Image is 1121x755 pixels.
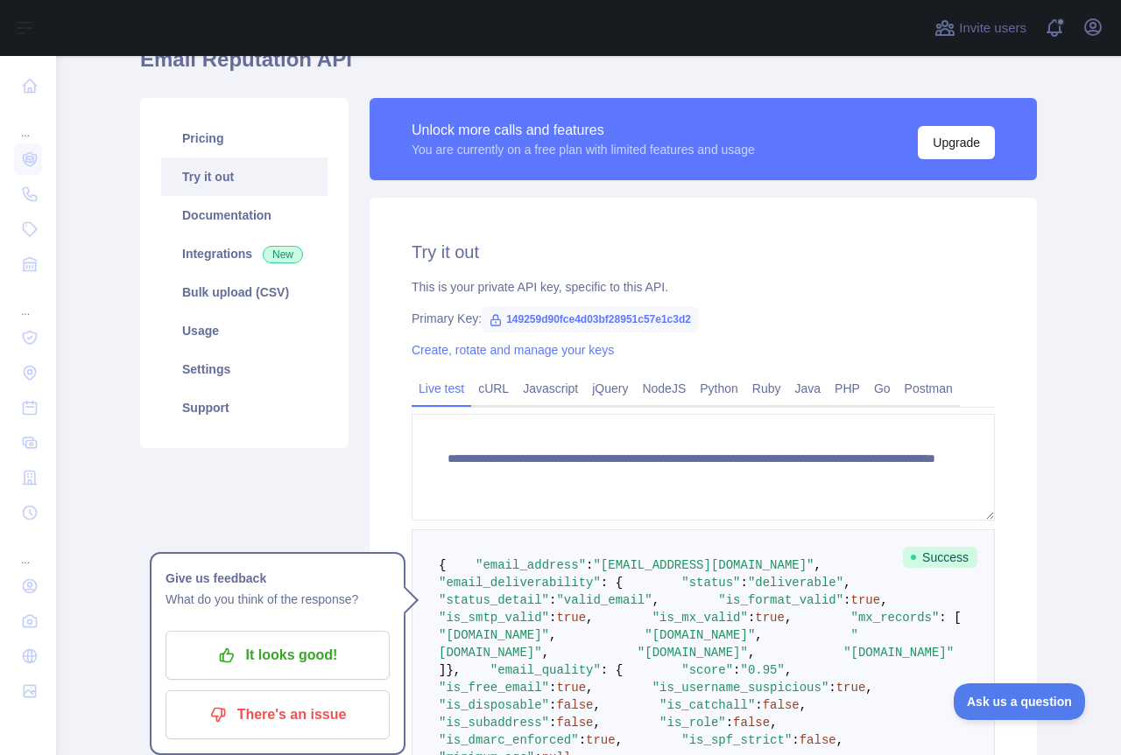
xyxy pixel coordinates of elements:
iframe: Toggle Customer Support [954,683,1086,720]
span: , [814,558,821,572]
a: Try it out [161,157,328,196]
a: Ruby [745,374,788,402]
span: "is_smtp_valid" [439,611,549,625]
span: true [556,611,586,625]
div: You are currently on a free plan with limited features and usage [412,141,755,158]
span: false [800,733,836,747]
span: "is_username_suspicious" [652,681,829,695]
p: There's an issue [179,700,377,730]
span: New [263,246,303,263]
div: ... [14,283,42,318]
a: Pricing [161,119,328,157]
span: true [755,611,785,625]
div: Unlock more calls and features [412,120,755,141]
span: "email_address" [476,558,586,572]
a: NodeJS [635,374,693,402]
span: , [593,716,600,730]
span: false [556,698,593,712]
span: : { [601,576,623,590]
a: Documentation [161,196,328,234]
a: PHP [828,374,867,402]
span: : [549,681,556,695]
span: "0.95" [741,663,785,677]
span: , [586,611,593,625]
p: What do you think of the response? [166,589,390,610]
span: 149259d90fce4d03bf28951c57e1c3d2 [482,306,698,332]
span: : [741,576,748,590]
span: "is_subaddress" [439,716,549,730]
a: Javascript [516,374,585,402]
a: Usage [161,311,328,350]
span: : [549,593,556,607]
span: "status" [681,576,740,590]
span: , [755,628,762,642]
h2: Try it out [412,240,995,264]
button: Upgrade [918,126,995,159]
span: , [652,593,659,607]
span: , [880,593,887,607]
span: : [579,733,586,747]
a: Integrations New [161,234,328,273]
span: : [549,698,556,712]
span: "valid_email" [556,593,652,607]
span: { [439,558,446,572]
span: : [748,611,755,625]
span: : [792,733,799,747]
span: : [549,611,556,625]
span: true [836,681,866,695]
span: "score" [681,663,733,677]
span: "[DOMAIN_NAME]" [638,646,748,660]
span: false [763,698,800,712]
span: "email_quality" [490,663,601,677]
button: It looks good! [166,631,390,680]
span: "is_role" [659,716,726,730]
span: , [800,698,807,712]
span: false [556,716,593,730]
h1: Email Reputation API [140,45,1037,87]
span: "[DOMAIN_NAME]" [645,628,755,642]
a: Postman [898,374,960,402]
span: ] [439,663,446,677]
span: , [865,681,872,695]
span: "[DOMAIN_NAME]" [439,628,549,642]
span: : [549,716,556,730]
span: "is_free_email" [439,681,549,695]
a: jQuery [585,374,635,402]
span: true [586,733,616,747]
div: ... [14,105,42,140]
a: Java [788,374,828,402]
div: This is your private API key, specific to this API. [412,278,995,296]
a: Create, rotate and manage your keys [412,343,614,357]
span: "[DOMAIN_NAME]" [843,646,954,660]
a: Settings [161,350,328,388]
span: "deliverable" [748,576,843,590]
button: There's an issue [166,690,390,739]
span: "[EMAIL_ADDRESS][DOMAIN_NAME]" [593,558,814,572]
span: "is_format_valid" [718,593,843,607]
span: : [726,716,733,730]
span: , [549,628,556,642]
span: : [ [939,611,961,625]
span: "email_deliverability" [439,576,601,590]
span: "is_dmarc_enforced" [439,733,579,747]
a: Support [161,388,328,427]
span: : [843,593,850,607]
span: true [851,593,881,607]
span: Invite users [959,18,1026,38]
span: "is_mx_valid" [652,611,748,625]
span: true [556,681,586,695]
a: Bulk upload (CSV) [161,273,328,311]
p: It looks good! [179,640,377,670]
span: "is_spf_strict" [681,733,792,747]
span: , [836,733,843,747]
a: Go [867,374,898,402]
span: , [542,646,549,660]
a: cURL [471,374,516,402]
span: "is_catchall" [659,698,755,712]
span: , [616,733,623,747]
span: : { [601,663,623,677]
a: Live test [412,374,471,402]
span: , [770,716,777,730]
span: : [755,698,762,712]
span: }, [446,663,461,677]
